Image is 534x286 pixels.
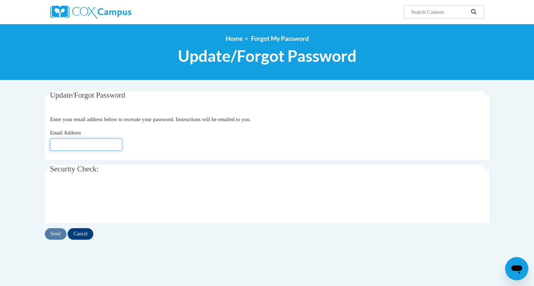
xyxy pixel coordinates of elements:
span: Enter your email address below to recreate your password. Instructions will be emailed to you. [50,116,251,122]
input: Search Courses [410,8,468,16]
button: Search [468,8,479,16]
span: Update/Forgot Password [50,91,125,99]
span: Update/Forgot Password [178,46,356,65]
iframe: reCAPTCHA [50,186,160,214]
iframe: Button to launch messaging window [505,257,528,280]
a: Home [226,35,243,42]
input: Cancel [68,228,93,240]
input: Email [50,138,122,151]
a: Cox Campus [50,5,188,18]
span: Forgot My Password [251,35,309,42]
span: Email Address [50,130,81,136]
span: Security Check: [50,165,99,173]
img: Cox Campus [50,5,131,18]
